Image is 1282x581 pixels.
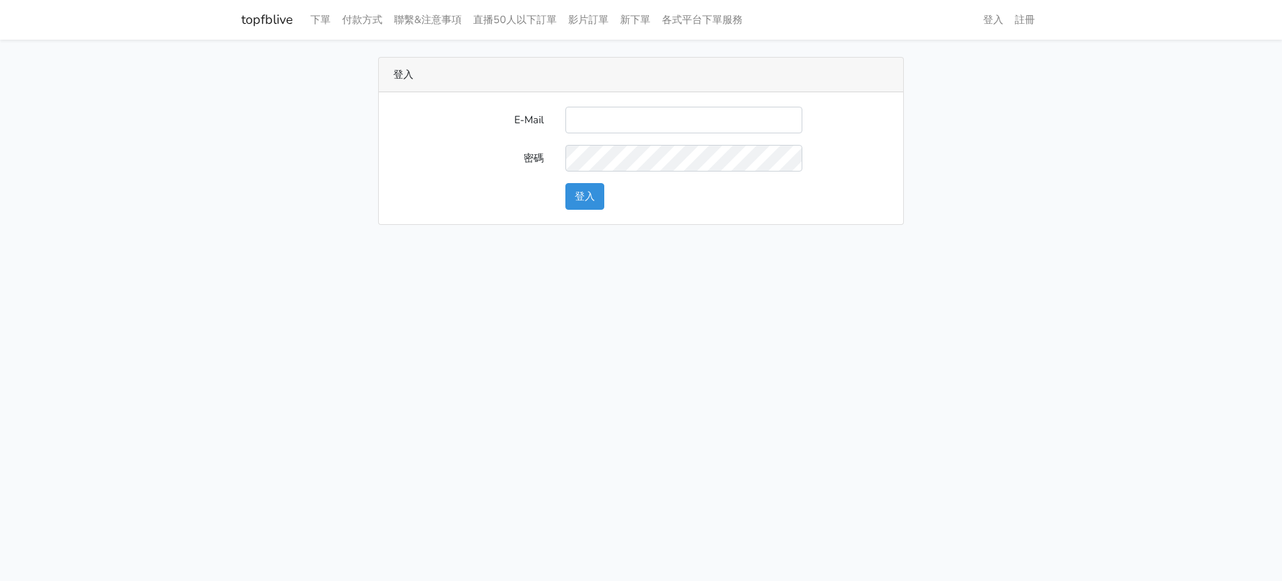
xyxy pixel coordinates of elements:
[614,6,656,34] a: 新下單
[336,6,388,34] a: 付款方式
[1009,6,1041,34] a: 註冊
[382,145,555,172] label: 密碼
[467,6,562,34] a: 直播50人以下訂單
[241,6,293,34] a: topfblive
[305,6,336,34] a: 下單
[565,183,604,210] button: 登入
[656,6,748,34] a: 各式平台下單服務
[379,58,903,92] div: 登入
[977,6,1009,34] a: 登入
[382,107,555,133] label: E-Mail
[388,6,467,34] a: 聯繫&注意事項
[562,6,614,34] a: 影片訂單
